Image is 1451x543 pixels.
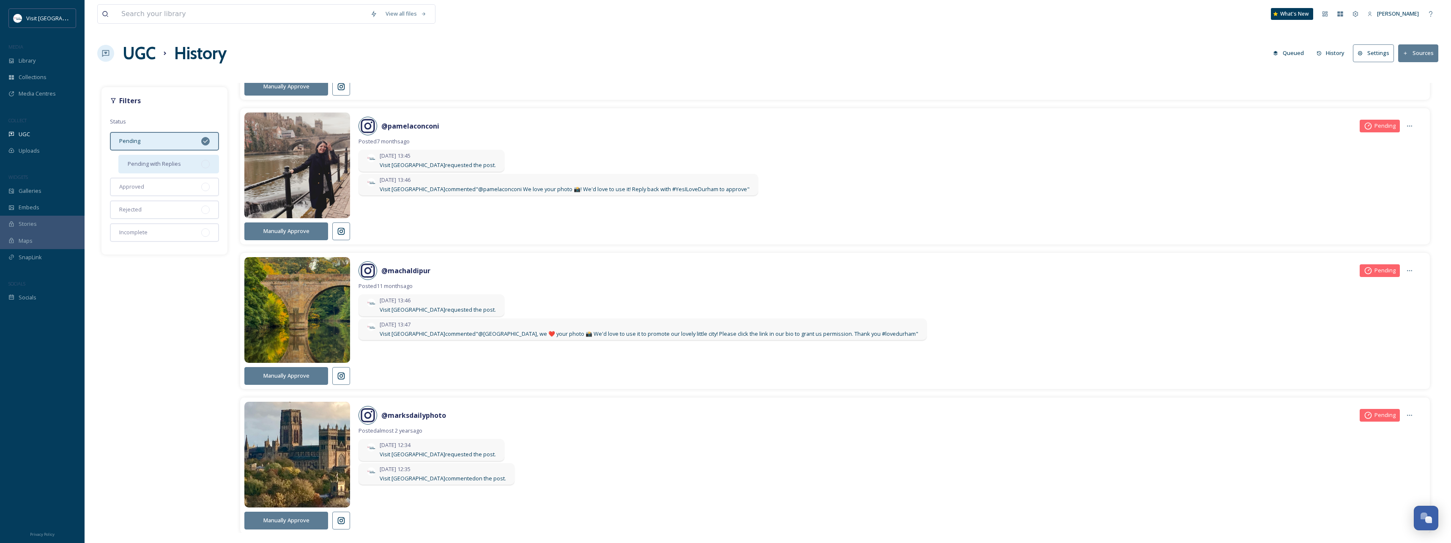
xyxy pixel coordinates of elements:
[381,411,446,420] strong: @ marksdailyphoto
[380,450,496,458] span: Visit [GEOGRAPHIC_DATA] requested the post.
[19,187,41,195] span: Galleries
[119,228,148,236] span: Incomplete
[1271,8,1313,20] a: What's New
[1353,44,1398,62] a: Settings
[1312,45,1353,61] a: History
[380,441,496,449] span: [DATE] 12:34
[244,367,328,384] button: Manually Approve
[8,44,23,50] span: MEDIA
[380,306,496,314] span: Visit [GEOGRAPHIC_DATA] requested the post.
[1374,266,1396,274] span: Pending
[8,280,25,287] span: SOCIALS
[244,222,328,240] button: Manually Approve
[19,57,36,65] span: Library
[1363,5,1423,22] a: [PERSON_NAME]
[123,41,156,66] a: UGC
[19,293,36,302] span: Socials
[1374,122,1396,130] span: Pending
[1269,45,1308,61] button: Queued
[367,299,375,307] img: 1680077135441.jpeg
[119,206,142,214] span: Rejected
[244,512,328,529] button: Manually Approve
[381,266,430,275] strong: @ machaldipur
[380,321,918,329] span: [DATE] 13:47
[119,183,144,191] span: Approved
[1374,411,1396,419] span: Pending
[244,102,350,229] img: 16857889.jpg
[8,117,27,123] span: COLLECT
[380,474,506,483] span: Visit [GEOGRAPHIC_DATA] commented on the post.
[367,154,375,162] img: 1680077135441.jpeg
[367,178,375,186] img: 1680077135441.jpeg
[119,96,141,105] strong: Filters
[110,118,126,125] span: Status
[367,467,375,476] img: 1680077135441.jpeg
[380,176,750,184] span: [DATE] 13:46
[381,266,430,276] a: @machaldipur
[1414,506,1438,530] button: Open Chat
[380,161,496,169] span: Visit [GEOGRAPHIC_DATA] requested the post.
[19,237,33,245] span: Maps
[367,443,375,452] img: 1680077135441.jpeg
[1398,44,1438,62] button: Sources
[30,532,55,537] span: Privacy Policy
[19,253,42,261] span: SnapLink
[381,121,439,131] strong: @ pamelaconconi
[381,121,439,131] a: @pamelaconconi
[1353,44,1394,62] button: Settings
[380,296,496,304] span: [DATE] 13:46
[19,73,47,81] span: Collections
[119,137,140,145] span: Pending
[8,174,28,180] span: WIDGETS
[1269,45,1312,61] a: Queued
[244,247,350,373] img: 11713468.jpg
[26,14,92,22] span: Visit [GEOGRAPHIC_DATA]
[359,282,1417,290] span: Posted 11 months ago
[19,130,30,138] span: UGC
[380,152,496,160] span: [DATE] 13:45
[19,147,40,155] span: Uploads
[244,391,350,518] img: 3063058.jpg
[244,78,328,95] button: Manually Approve
[1312,45,1349,61] button: History
[128,160,181,168] span: Pending with Replies
[30,529,55,539] a: Privacy Policy
[381,5,431,22] a: View all files
[117,5,366,23] input: Search your library
[19,220,37,228] span: Stories
[174,41,227,66] h1: History
[381,410,446,420] a: @marksdailyphoto
[359,427,1417,435] span: Posted almost 2 years ago
[1377,10,1419,17] span: [PERSON_NAME]
[380,465,506,473] span: [DATE] 12:35
[19,203,39,211] span: Embeds
[359,137,1417,145] span: Posted 7 months ago
[380,330,918,338] span: Visit [GEOGRAPHIC_DATA] commented "@[GEOGRAPHIC_DATA], we ❤️ your photo 📸 We'd love to use it to ...
[14,14,22,22] img: 1680077135441.jpeg
[19,90,56,98] span: Media Centres
[380,185,750,193] span: Visit [GEOGRAPHIC_DATA] commented "@pamelaconconi We love your photo 📸! We'd love to use it! Repl...
[367,323,375,331] img: 1680077135441.jpeg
